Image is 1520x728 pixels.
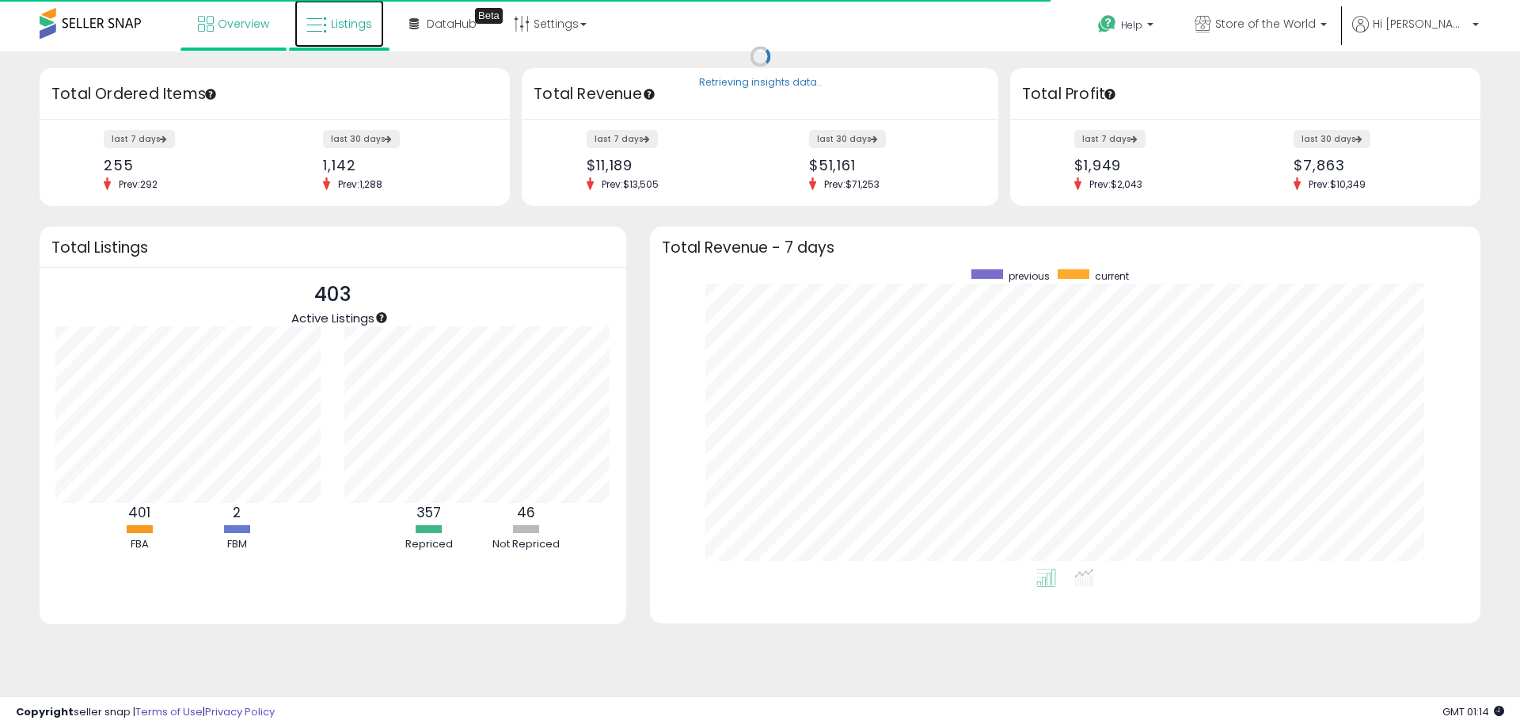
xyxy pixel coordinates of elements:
div: Retrieving insights data.. [699,76,822,90]
span: Prev: $2,043 [1081,177,1150,191]
span: Listings [331,16,372,32]
span: Prev: $71,253 [816,177,887,191]
b: 357 [416,503,441,522]
span: Prev: $13,505 [594,177,667,191]
span: current [1095,269,1129,283]
h3: Total Profit [1022,83,1469,105]
h3: Total Listings [51,242,614,253]
span: Prev: 1,288 [330,177,390,191]
p: 403 [291,280,374,310]
a: Help [1085,2,1169,51]
div: Tooltip anchor [1103,87,1117,101]
h3: Total Revenue [534,83,986,105]
span: Help [1121,18,1142,32]
label: last 30 days [323,130,400,148]
div: Tooltip anchor [374,311,389,325]
b: 46 [517,503,535,522]
label: last 7 days [104,130,175,148]
a: Privacy Policy [205,704,275,719]
span: Prev: $10,349 [1301,177,1374,191]
span: Store of the World [1215,16,1316,32]
div: Tooltip anchor [203,87,218,101]
label: last 7 days [1074,130,1146,148]
div: 255 [104,157,263,173]
a: Hi [PERSON_NAME] [1352,16,1479,51]
div: FBM [189,537,284,552]
div: $11,189 [587,157,748,173]
div: 1,142 [323,157,482,173]
span: Hi [PERSON_NAME] [1373,16,1468,32]
h3: Total Revenue - 7 days [662,242,1469,253]
b: 401 [128,503,150,522]
span: Active Listings [291,310,374,326]
a: Terms of Use [135,704,203,719]
span: Overview [218,16,269,32]
b: 2 [233,503,241,522]
div: Tooltip anchor [642,87,656,101]
div: Tooltip anchor [475,8,503,24]
label: last 7 days [587,130,658,148]
span: DataHub [427,16,477,32]
span: previous [1009,269,1050,283]
div: $51,161 [809,157,971,173]
div: FBA [92,537,187,552]
div: Repriced [382,537,477,552]
span: Prev: 292 [111,177,165,191]
i: Get Help [1097,14,1117,34]
div: $1,949 [1074,157,1233,173]
strong: Copyright [16,704,74,719]
h3: Total Ordered Items [51,83,498,105]
label: last 30 days [1294,130,1370,148]
label: last 30 days [809,130,886,148]
div: seller snap | | [16,705,275,720]
span: 2025-08-15 01:14 GMT [1442,704,1504,719]
div: $7,863 [1294,157,1453,173]
div: Not Repriced [479,537,574,552]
